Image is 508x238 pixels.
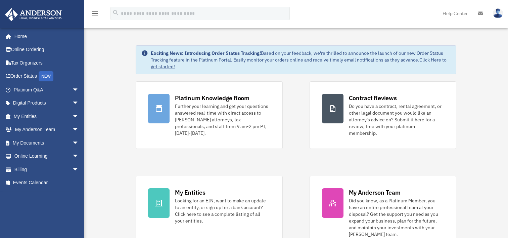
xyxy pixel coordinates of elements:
[91,12,99,17] a: menu
[112,9,120,16] i: search
[349,197,444,238] div: Did you know, as a Platinum Member, you have an entire professional team at your disposal? Get th...
[39,71,53,81] div: NEW
[151,50,450,70] div: Based on your feedback, we're thrilled to announce the launch of our new Order Status Tracking fe...
[5,56,89,70] a: Tax Organizers
[175,103,270,136] div: Further your learning and get your questions answered real-time with direct access to [PERSON_NAM...
[5,163,89,176] a: Billingarrow_drop_down
[5,150,89,163] a: Online Learningarrow_drop_down
[175,197,270,224] div: Looking for an EIN, want to make an update to an entity, or sign up for a bank account? Click her...
[5,70,89,83] a: Order StatusNEW
[5,83,89,96] a: Platinum Q&Aarrow_drop_down
[151,57,447,70] a: Click Here to get started!
[3,8,64,21] img: Anderson Advisors Platinum Portal
[151,50,261,56] strong: Exciting News: Introducing Order Status Tracking!
[72,163,86,176] span: arrow_drop_down
[5,43,89,56] a: Online Ordering
[72,123,86,137] span: arrow_drop_down
[5,110,89,123] a: My Entitiesarrow_drop_down
[72,136,86,150] span: arrow_drop_down
[493,8,503,18] img: User Pic
[72,110,86,123] span: arrow_drop_down
[349,188,401,197] div: My Anderson Team
[5,136,89,150] a: My Documentsarrow_drop_down
[5,30,86,43] a: Home
[310,81,456,149] a: Contract Reviews Do you have a contract, rental agreement, or other legal document you would like...
[72,96,86,110] span: arrow_drop_down
[5,123,89,136] a: My Anderson Teamarrow_drop_down
[5,96,89,110] a: Digital Productsarrow_drop_down
[136,81,282,149] a: Platinum Knowledge Room Further your learning and get your questions answered real-time with dire...
[72,150,86,163] span: arrow_drop_down
[349,103,444,136] div: Do you have a contract, rental agreement, or other legal document you would like an attorney's ad...
[349,94,397,102] div: Contract Reviews
[5,176,89,190] a: Events Calendar
[91,9,99,17] i: menu
[175,188,205,197] div: My Entities
[72,83,86,97] span: arrow_drop_down
[175,94,249,102] div: Platinum Knowledge Room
